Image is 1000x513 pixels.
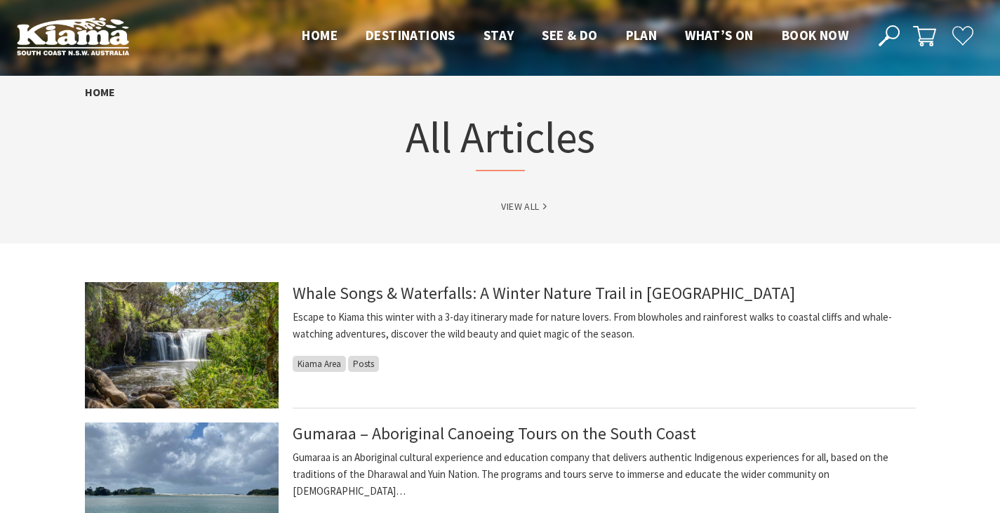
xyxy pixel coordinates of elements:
p: Gumaraa is an Aboriginal cultural experience and education company that delivers authentic Indige... [293,449,916,500]
span: Home [302,27,338,44]
span: Book now [782,27,848,44]
a: Gumaraa – Aboriginal Canoeing Tours on the South Coast [293,422,696,444]
img: Kiama Logo [17,17,129,55]
span: Kiama Area [293,356,346,372]
a: Home [85,85,115,100]
span: What’s On [685,27,754,44]
h1: All Articles [406,109,595,171]
img: Kiama Waterfall [85,282,279,408]
span: Stay [484,27,514,44]
a: Whale Songs & Waterfalls: A Winter Nature Trail in [GEOGRAPHIC_DATA] [293,282,795,304]
span: Posts [348,356,379,372]
span: Destinations [366,27,455,44]
span: See & Do [542,27,597,44]
span: Plan [626,27,658,44]
a: View All [501,199,546,215]
nav: Main Menu [288,25,862,48]
p: Escape to Kiama this winter with a 3-day itinerary made for nature lovers. From blowholes and rai... [293,309,916,342]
